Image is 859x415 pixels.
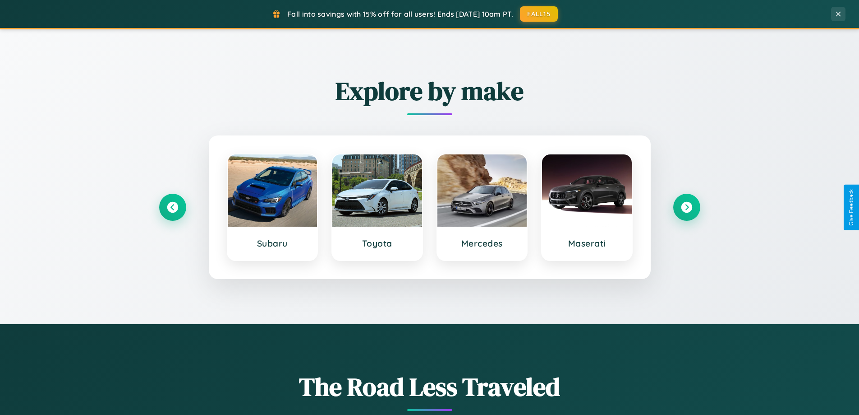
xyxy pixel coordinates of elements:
[237,238,308,249] h3: Subaru
[520,6,558,22] button: FALL15
[446,238,518,249] h3: Mercedes
[341,238,413,249] h3: Toyota
[287,9,513,19] span: Fall into savings with 15% off for all users! Ends [DATE] 10am PT.
[159,369,700,404] h1: The Road Less Traveled
[848,189,854,226] div: Give Feedback
[551,238,623,249] h3: Maserati
[159,74,700,108] h2: Explore by make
